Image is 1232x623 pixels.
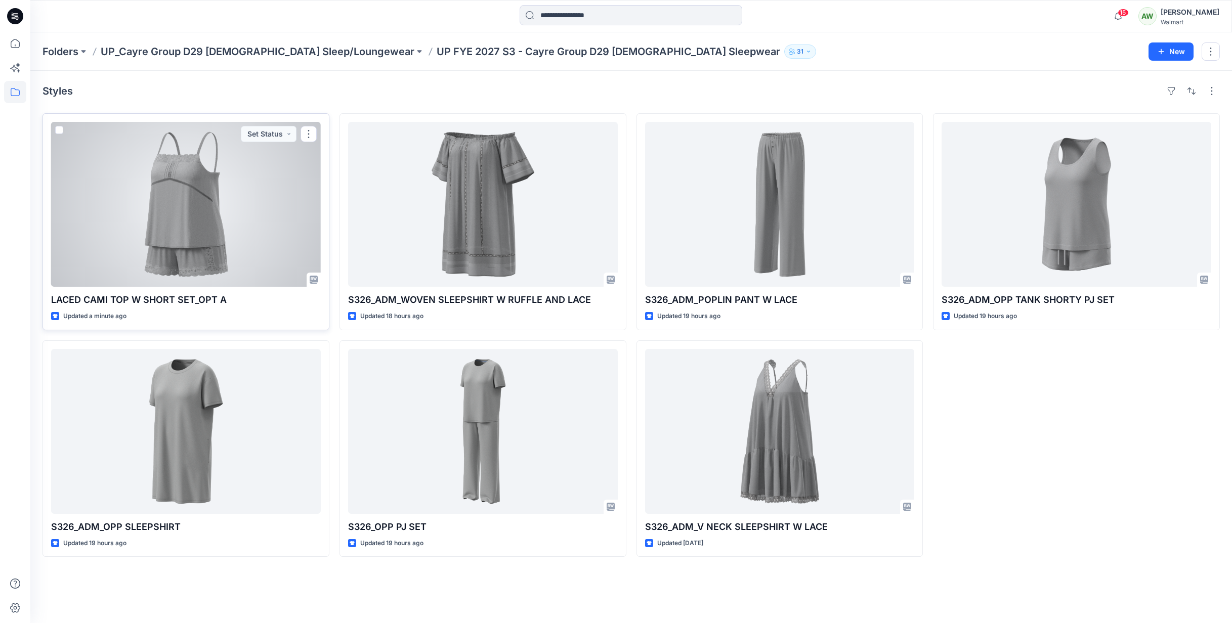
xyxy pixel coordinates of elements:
a: Folders [43,45,78,59]
p: LACED CAMI TOP W SHORT SET_OPT A [51,293,321,307]
button: New [1149,42,1194,61]
span: 15 [1118,9,1129,17]
button: 31 [784,45,816,59]
p: S326_ADM_V NECK SLEEPSHIRT W LACE [645,520,915,534]
p: Updated 19 hours ago [657,311,720,322]
a: UP_Cayre Group D29 [DEMOGRAPHIC_DATA] Sleep/Loungewear [101,45,414,59]
a: S326_ADM_WOVEN SLEEPSHIRT W RUFFLE AND LACE [348,122,618,287]
p: S326_OPP PJ SET [348,520,618,534]
a: S326_ADM_V NECK SLEEPSHIRT W LACE [645,349,915,514]
div: [PERSON_NAME] [1161,6,1219,18]
div: AW [1138,7,1157,25]
a: LACED CAMI TOP W SHORT SET_OPT A [51,122,321,287]
a: S326_ADM_POPLIN PANT W LACE [645,122,915,287]
p: Updated 19 hours ago [954,311,1017,322]
div: Walmart [1161,18,1219,26]
p: S326_ADM_POPLIN PANT W LACE [645,293,915,307]
p: UP FYE 2027 S3 - Cayre Group D29 [DEMOGRAPHIC_DATA] Sleepwear [437,45,780,59]
p: S326_ADM_OPP TANK SHORTY PJ SET [942,293,1211,307]
a: S326_ADM_OPP TANK SHORTY PJ SET [942,122,1211,287]
p: S326_ADM_WOVEN SLEEPSHIRT W RUFFLE AND LACE [348,293,618,307]
p: Updated 19 hours ago [360,538,423,549]
a: S326_OPP PJ SET [348,349,618,514]
h4: Styles [43,85,73,97]
p: Updated 18 hours ago [360,311,423,322]
p: 31 [797,46,803,57]
p: S326_ADM_OPP SLEEPSHIRT [51,520,321,534]
p: Updated [DATE] [657,538,703,549]
p: Updated 19 hours ago [63,538,126,549]
a: S326_ADM_OPP SLEEPSHIRT [51,349,321,514]
p: Updated a minute ago [63,311,126,322]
